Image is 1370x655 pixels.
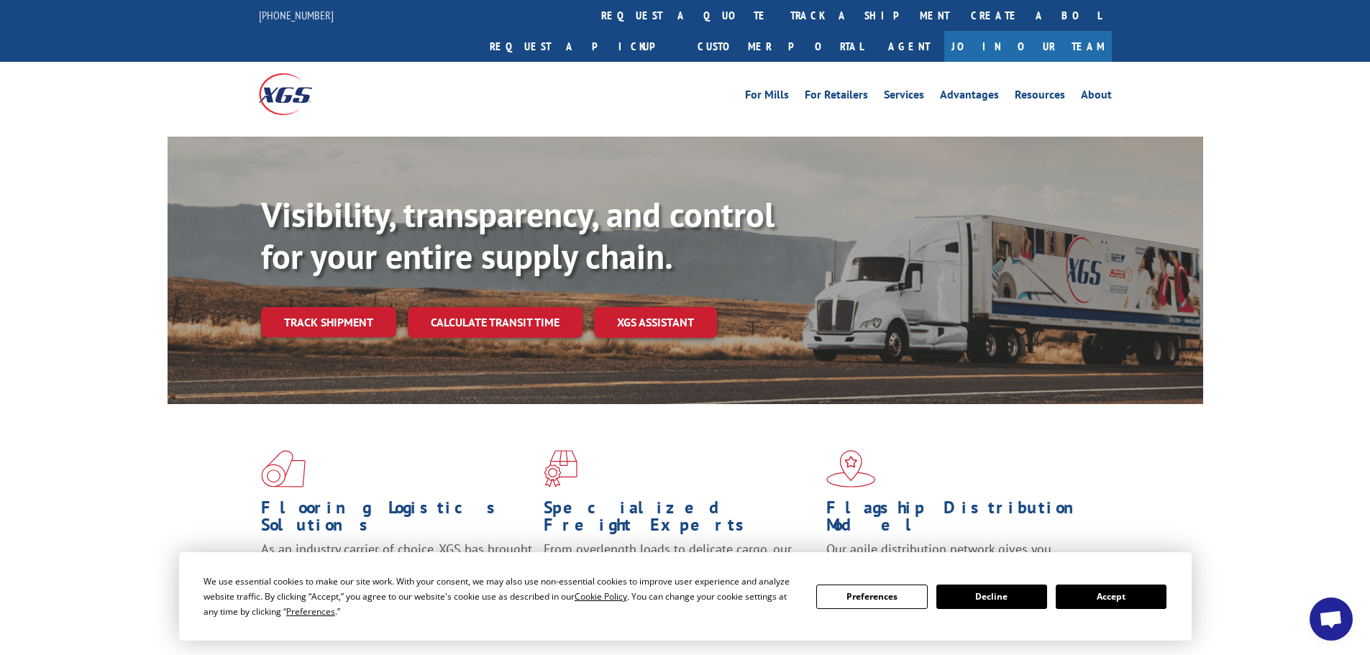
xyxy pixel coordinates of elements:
[594,307,717,338] a: XGS ASSISTANT
[261,499,533,541] h1: Flooring Logistics Solutions
[408,307,583,338] a: Calculate transit time
[745,89,789,105] a: For Mills
[936,585,1047,609] button: Decline
[259,8,334,22] a: [PHONE_NUMBER]
[1015,89,1065,105] a: Resources
[940,89,999,105] a: Advantages
[261,307,396,337] a: Track shipment
[261,541,532,592] span: As an industry carrier of choice, XGS has brought innovation and dedication to flooring logistics...
[286,605,335,618] span: Preferences
[826,541,1091,574] span: Our agile distribution network gives you nationwide inventory management on demand.
[884,89,924,105] a: Services
[544,450,577,487] img: xgs-icon-focused-on-flooring-red
[1310,597,1353,641] div: Open chat
[944,31,1112,62] a: Join Our Team
[826,450,876,487] img: xgs-icon-flagship-distribution-model-red
[826,499,1098,541] h1: Flagship Distribution Model
[261,192,775,278] b: Visibility, transparency, and control for your entire supply chain.
[805,89,868,105] a: For Retailers
[479,31,687,62] a: Request a pickup
[179,552,1192,641] div: Cookie Consent Prompt
[261,450,306,487] img: xgs-icon-total-supply-chain-intelligence-red
[1056,585,1166,609] button: Accept
[687,31,874,62] a: Customer Portal
[544,541,816,605] p: From overlength loads to delicate cargo, our experienced staff knows the best way to move your fr...
[1081,89,1112,105] a: About
[204,574,799,619] div: We use essential cookies to make our site work. With your consent, we may also use non-essential ...
[816,585,927,609] button: Preferences
[544,499,816,541] h1: Specialized Freight Experts
[575,590,627,603] span: Cookie Policy
[874,31,944,62] a: Agent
